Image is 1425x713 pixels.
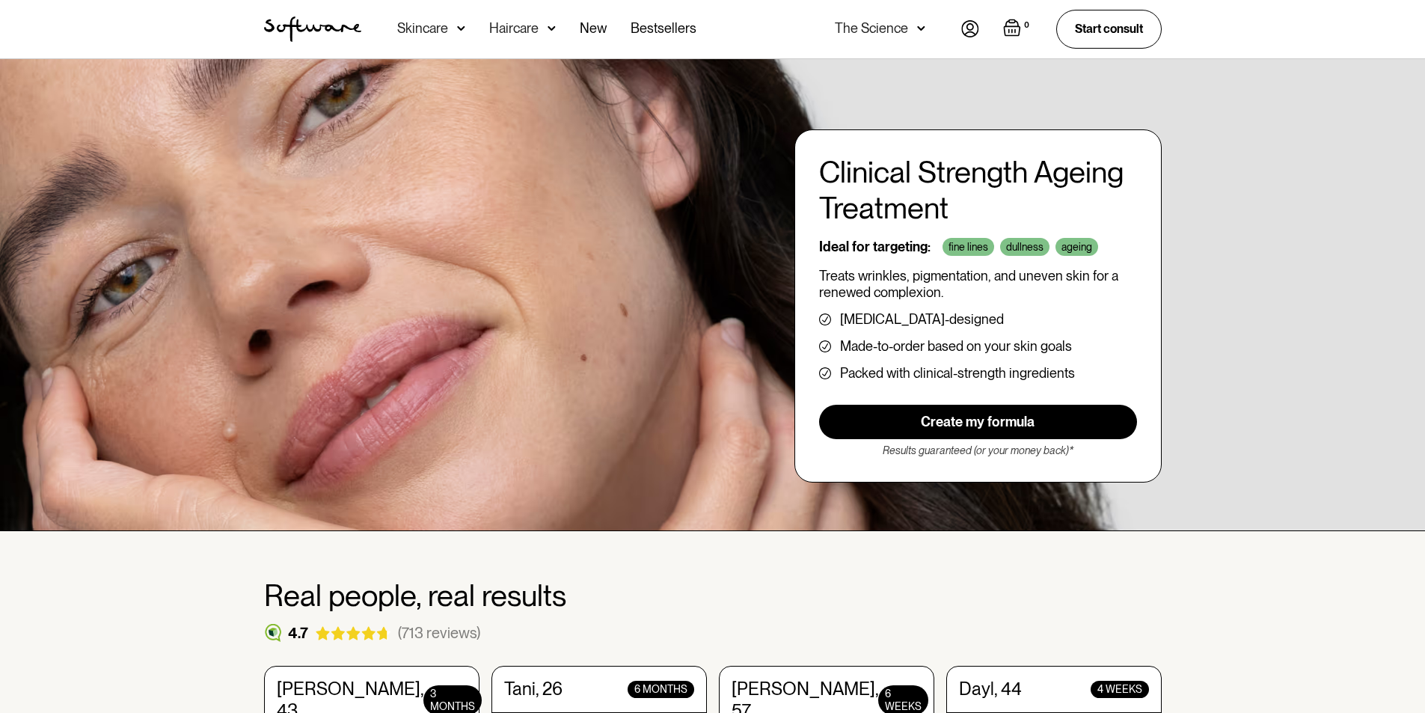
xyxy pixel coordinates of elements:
h2: Real people, real results [264,579,1162,612]
h1: Clinical Strength Ageing Treatment [819,154,1137,226]
div: Dayl, 44 [959,679,1022,700]
div: 4 weeks [1091,681,1149,698]
li: [MEDICAL_DATA]-designed [819,312,1137,327]
div: The Science [835,21,908,36]
img: reviews logo [264,624,282,642]
em: Results guaranteed (or your money back)* [883,444,1073,456]
li: Made-to-order based on your skin goals [819,339,1137,354]
p: Treats wrinkles, pigmentation, and uneven skin for a renewed complexion. [819,268,1137,300]
a: (713 reviews) [398,624,480,642]
img: Software Logo [264,16,361,42]
img: arrow down [457,21,465,36]
img: reviews stars [314,626,392,640]
div: fine lines [943,238,994,256]
div: 4.7 [288,624,308,642]
div: Tani, 26 [504,679,563,700]
div: Skincare [397,21,448,36]
img: arrow down [548,21,556,36]
a: Start consult [1056,10,1162,48]
div: 6 months [628,681,694,698]
p: Ideal for targeting: [819,239,931,255]
div: Haircare [489,21,539,36]
a: home [264,16,361,42]
div: dullness [1000,238,1049,256]
li: Packed with clinical-strength ingredients [819,366,1137,381]
img: arrow down [917,21,925,36]
div: 0 [1021,19,1032,32]
a: Create my formula [819,405,1137,439]
div: ageing [1055,238,1098,256]
a: Open empty cart [1003,19,1032,40]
